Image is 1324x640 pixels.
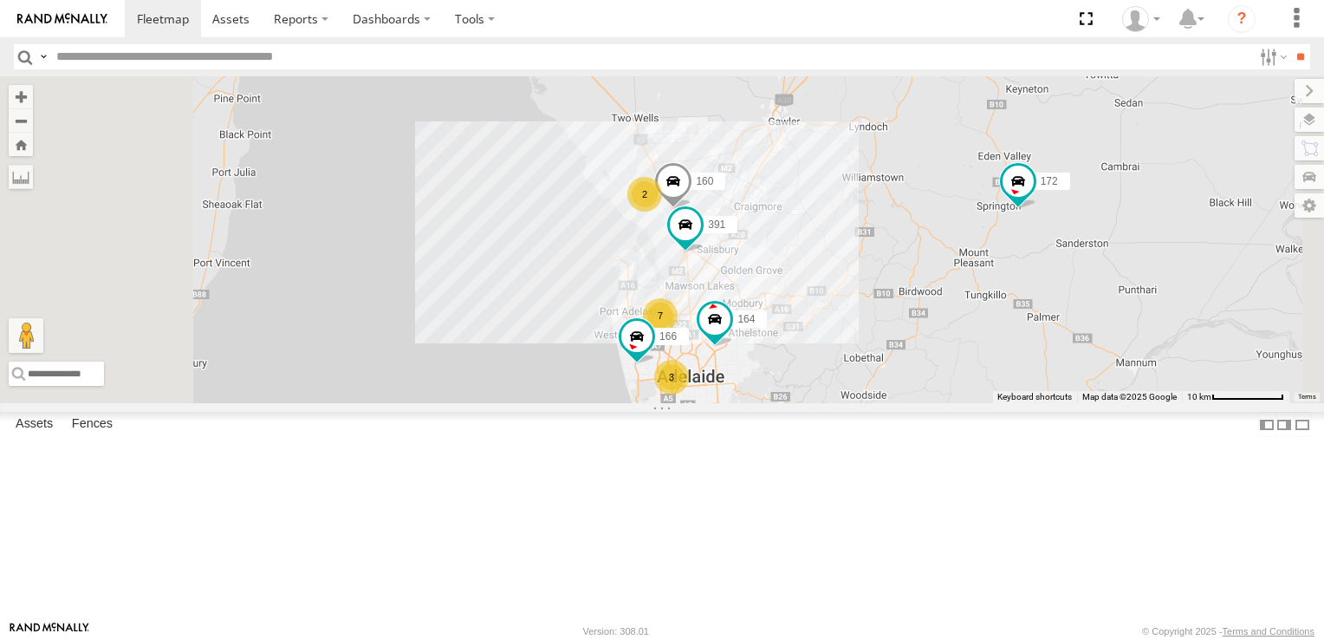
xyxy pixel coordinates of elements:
[643,298,678,333] div: 7
[7,413,62,437] label: Assets
[696,174,713,186] span: 160
[1142,626,1314,637] div: © Copyright 2025 -
[9,133,33,156] button: Zoom Home
[9,165,33,189] label: Measure
[9,108,33,133] button: Zoom out
[1258,412,1275,437] label: Dock Summary Table to the Left
[1295,193,1324,218] label: Map Settings
[1187,392,1211,402] span: 10 km
[627,177,662,212] div: 2
[9,318,43,353] button: Drag Pegman onto the map to open Street View
[997,391,1072,403] button: Keyboard shortcuts
[583,626,649,637] div: Version: 308.01
[1298,393,1316,400] a: Terms (opens in new tab)
[1253,44,1290,69] label: Search Filter Options
[1041,174,1058,186] span: 172
[17,13,107,25] img: rand-logo.svg
[1082,392,1177,402] span: Map data ©2025 Google
[36,44,50,69] label: Search Query
[63,413,121,437] label: Fences
[1182,391,1289,403] button: Map Scale: 10 km per 80 pixels
[10,623,89,640] a: Visit our Website
[9,85,33,108] button: Zoom in
[1294,412,1311,437] label: Hide Summary Table
[659,330,677,342] span: 166
[1116,6,1166,32] div: Frank Cope
[708,219,725,231] span: 391
[654,360,689,395] div: 3
[1228,5,1256,33] i: ?
[1275,412,1293,437] label: Dock Summary Table to the Right
[1223,626,1314,637] a: Terms and Conditions
[737,312,755,324] span: 164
